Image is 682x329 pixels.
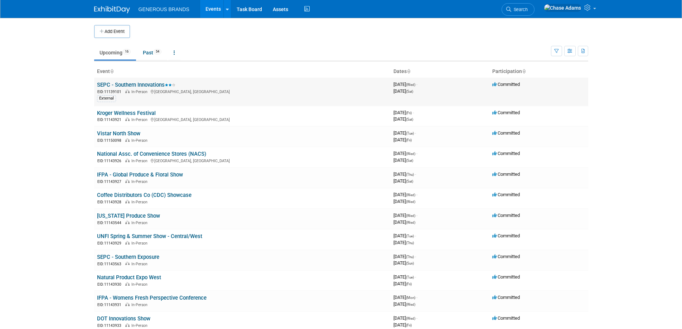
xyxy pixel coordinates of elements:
[97,315,150,322] a: DOT Innovations Show
[416,192,417,197] span: -
[97,262,124,266] span: EID: 11143563
[97,192,192,198] a: Coffee Distributors Co (CDC) Showcase
[97,116,388,122] div: [GEOGRAPHIC_DATA], [GEOGRAPHIC_DATA]
[406,138,412,142] span: (Fri)
[393,82,417,87] span: [DATE]
[393,171,416,177] span: [DATE]
[131,262,150,266] span: In-Person
[125,89,130,93] img: In-Person Event
[492,130,520,136] span: Committed
[97,88,388,95] div: [GEOGRAPHIC_DATA], [GEOGRAPHIC_DATA]
[97,324,124,328] span: EID: 11143933
[406,234,414,238] span: (Tue)
[125,117,130,121] img: In-Person Event
[492,110,520,115] span: Committed
[139,6,189,12] span: GENEROUS BRANDS
[131,241,150,246] span: In-Person
[393,322,412,328] span: [DATE]
[406,296,415,300] span: (Mon)
[416,151,417,156] span: -
[393,240,414,245] span: [DATE]
[416,82,417,87] span: -
[406,111,412,115] span: (Fri)
[406,131,414,135] span: (Tue)
[94,6,130,13] img: ExhibitDay
[415,171,416,177] span: -
[393,315,417,321] span: [DATE]
[407,68,410,74] a: Sort by Start Date
[131,200,150,204] span: In-Person
[415,130,416,136] span: -
[131,179,150,184] span: In-Person
[489,66,588,78] th: Participation
[492,274,520,280] span: Committed
[97,90,124,94] span: EID: 11139101
[137,46,167,59] a: Past54
[393,274,416,280] span: [DATE]
[413,110,414,115] span: -
[492,151,520,156] span: Committed
[406,221,415,224] span: (Wed)
[492,295,520,300] span: Committed
[393,260,414,266] span: [DATE]
[97,180,124,184] span: EID: 11143927
[97,130,140,137] a: Vistar North Show
[393,254,416,259] span: [DATE]
[393,130,416,136] span: [DATE]
[125,282,130,286] img: In-Person Event
[125,200,130,203] img: In-Person Event
[97,254,159,260] a: SEPC - Southern Exposure
[94,25,130,38] button: Add Event
[492,82,520,87] span: Committed
[393,116,413,122] span: [DATE]
[511,7,528,12] span: Search
[131,159,150,163] span: In-Person
[406,323,412,327] span: (Fri)
[406,275,414,279] span: (Tue)
[154,49,161,54] span: 54
[415,233,416,238] span: -
[406,282,412,286] span: (Fri)
[502,3,535,16] a: Search
[393,295,417,300] span: [DATE]
[393,213,417,218] span: [DATE]
[110,68,113,74] a: Sort by Event Name
[131,117,150,122] span: In-Person
[406,179,413,183] span: (Sat)
[97,171,183,178] a: IFPA - Global Produce & Floral Show
[492,315,520,321] span: Committed
[522,68,526,74] a: Sort by Participation Type
[406,173,414,176] span: (Thu)
[406,83,415,87] span: (Wed)
[406,303,415,306] span: (Wed)
[406,117,413,121] span: (Sat)
[406,152,415,156] span: (Wed)
[97,139,124,142] span: EID: 11150098
[393,178,413,184] span: [DATE]
[125,179,130,183] img: In-Person Event
[97,82,175,88] a: SEPC - Southern Innovations
[97,274,161,281] a: Natural Product Expo West
[97,159,124,163] span: EID: 11143926
[94,66,391,78] th: Event
[97,151,206,157] a: National Assc. of Convenience Stores (NACS)
[492,192,520,197] span: Committed
[393,281,412,286] span: [DATE]
[492,171,520,177] span: Committed
[131,303,150,307] span: In-Person
[393,192,417,197] span: [DATE]
[406,193,415,197] span: (Wed)
[125,138,130,142] img: In-Person Event
[393,219,415,225] span: [DATE]
[125,159,130,162] img: In-Person Event
[97,200,124,204] span: EID: 11143928
[406,316,415,320] span: (Wed)
[492,254,520,259] span: Committed
[406,159,413,163] span: (Sat)
[125,323,130,327] img: In-Person Event
[406,214,415,218] span: (Wed)
[97,158,388,164] div: [GEOGRAPHIC_DATA], [GEOGRAPHIC_DATA]
[131,138,150,143] span: In-Person
[125,262,130,265] img: In-Person Event
[97,110,156,116] a: Kroger Wellness Festival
